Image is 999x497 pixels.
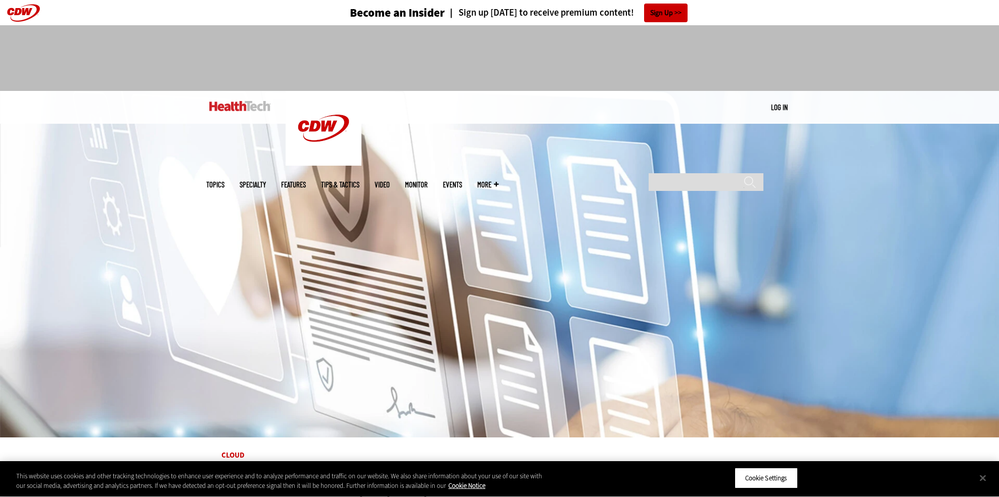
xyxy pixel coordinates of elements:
[209,101,270,111] img: Home
[644,4,688,22] a: Sign Up
[286,158,361,168] a: CDW
[281,181,306,188] a: Features
[312,7,445,19] a: Become an Insider
[315,35,684,81] iframe: advertisement
[240,181,266,188] span: Specialty
[477,181,498,188] span: More
[735,468,798,489] button: Cookie Settings
[286,91,361,166] img: Home
[771,102,788,113] div: User menu
[221,450,245,460] a: Cloud
[445,8,634,18] a: Sign up [DATE] to receive premium content!
[443,181,462,188] a: Events
[771,103,788,112] a: Log in
[350,7,445,19] h3: Become an Insider
[206,181,224,188] span: Topics
[321,181,359,188] a: Tips & Tactics
[448,482,485,490] a: More information about your privacy
[16,471,550,491] div: This website uses cookies and other tracking technologies to enhance user experience and to analy...
[375,181,390,188] a: Video
[405,181,428,188] a: MonITor
[972,467,994,489] button: Close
